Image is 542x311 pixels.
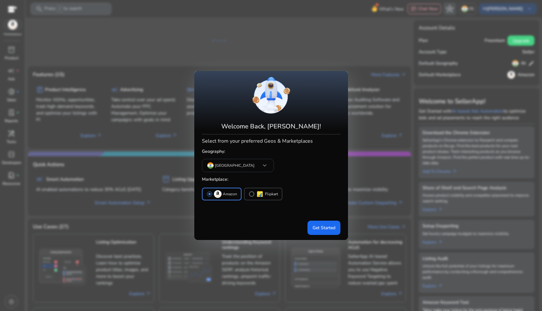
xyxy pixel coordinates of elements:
img: flipkart.svg [256,190,264,198]
span: Get Started [313,224,335,231]
span: radio_button_checked [206,191,213,197]
div: Keywords by Traffic [70,37,107,42]
div: Domain Overview [24,37,57,42]
img: tab_domain_overview_orange.svg [17,37,22,42]
p: [GEOGRAPHIC_DATA] [215,163,255,168]
img: logo_orange.svg [10,10,15,15]
span: radio_button_unchecked [248,191,255,197]
div: Domain: [DOMAIN_NAME] [16,16,70,22]
img: tab_keywords_by_traffic_grey.svg [63,37,68,42]
img: website_grey.svg [10,16,15,22]
h5: Geography: [202,146,340,157]
div: v 4.0.25 [18,10,31,15]
p: Amazon [223,191,237,198]
span: keyboard_arrow_down [261,162,268,169]
img: in.svg [207,162,214,169]
img: amazon.svg [214,190,222,198]
p: Flipkart [265,191,278,198]
h5: Marketplace: [202,174,340,185]
button: Get Started [307,221,340,235]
